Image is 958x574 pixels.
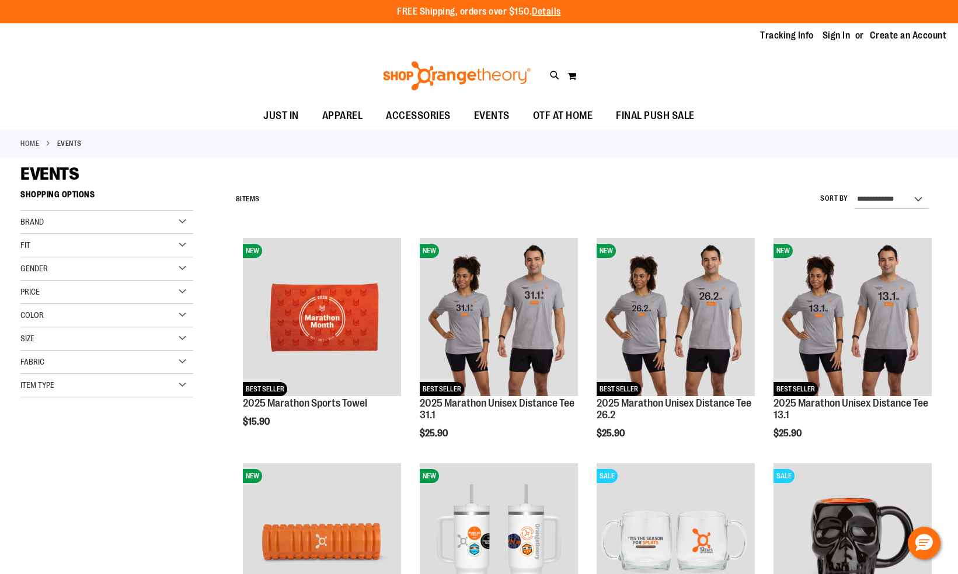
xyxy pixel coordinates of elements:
button: Hello, have a question? Let’s chat. [908,527,940,559]
strong: Shopping Options [20,184,193,211]
span: OTF AT HOME [533,103,593,129]
span: BEST SELLER [420,382,464,396]
strong: EVENTS [57,138,82,149]
span: 8 [236,195,241,203]
div: product [237,232,407,457]
a: 2025 Marathon Unisex Distance Tee 26.2 [597,397,751,421]
a: Home [20,138,39,149]
img: 2025 Marathon Unisex Distance Tee 13.1 [774,238,932,396]
a: ACCESSORIES [374,103,462,129]
span: FINAL PUSH SALE [616,103,695,129]
img: 2025 Marathon Unisex Distance Tee 31.1 [420,238,578,396]
a: Details [532,6,561,17]
span: BEST SELLER [243,382,287,396]
a: 2025 Marathon Unisex Distance Tee 31.1NEWBEST SELLER [420,238,578,398]
span: SALE [774,469,795,483]
span: Price [20,287,40,296]
img: 2025 Marathon Unisex Distance Tee 26.2 [597,238,755,396]
img: Shop Orangetheory [381,61,532,90]
p: FREE Shipping, orders over $150. [397,5,561,19]
div: product [768,232,938,468]
a: 2025 Marathon Unisex Distance Tee 31.1 [420,397,574,421]
span: EVENTS [20,164,79,184]
a: JUST IN [252,103,311,129]
span: $25.90 [774,428,803,439]
a: FINAL PUSH SALE [604,103,706,129]
span: EVENTS [474,103,510,129]
span: BEST SELLER [774,382,818,396]
img: 2025 Marathon Sports Towel [243,238,401,396]
span: SALE [597,469,618,483]
span: APPAREL [322,103,363,129]
a: EVENTS [462,103,521,129]
span: Item Type [20,380,54,390]
span: $15.90 [243,416,271,427]
span: $25.90 [420,428,450,439]
span: BEST SELLER [597,382,641,396]
h2: Items [236,190,260,208]
span: NEW [597,244,616,258]
a: Tracking Info [760,29,814,42]
span: Color [20,310,44,320]
a: Create an Account [870,29,947,42]
a: 2025 Marathon Unisex Distance Tee 26.2NEWBEST SELLER [597,238,755,398]
span: NEW [420,244,439,258]
span: NEW [774,244,793,258]
a: 2025 Marathon Sports TowelNEWBEST SELLER [243,238,401,398]
span: JUST IN [263,103,299,129]
a: 2025 Marathon Unisex Distance Tee 13.1NEWBEST SELLER [774,238,932,398]
span: ACCESSORIES [386,103,451,129]
div: product [414,232,584,468]
span: Fit [20,240,30,250]
a: Sign In [823,29,851,42]
span: NEW [420,469,439,483]
span: Fabric [20,357,44,366]
a: OTF AT HOME [521,103,605,129]
a: 2025 Marathon Sports Towel [243,397,367,409]
span: Gender [20,264,48,273]
label: Sort By [820,194,848,204]
span: Brand [20,217,44,226]
a: APPAREL [311,103,375,129]
span: NEW [243,244,262,258]
span: Size [20,334,34,343]
a: 2025 Marathon Unisex Distance Tee 13.1 [774,397,928,421]
div: product [591,232,761,468]
span: $25.90 [597,428,626,439]
span: NEW [243,469,262,483]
